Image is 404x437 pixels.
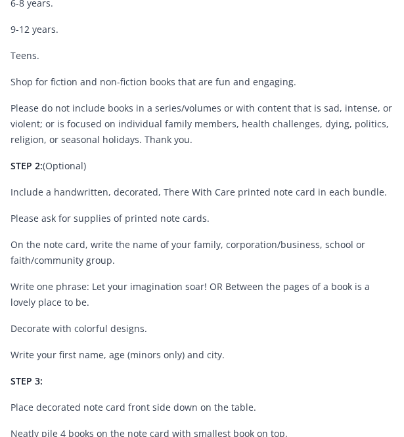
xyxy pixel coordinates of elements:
p: Place decorated note card front side down on the table. [11,400,393,415]
p: On the note card, write the name of your family, corporation/business, school or faith/community ... [11,237,393,268]
p: Please do not include books in a series/volumes or with content that is sad, intense, or violent;... [11,100,393,148]
strong: STEP 2: [11,159,43,172]
strong: STEP 3: [11,375,43,387]
p: Shop for fiction and non-fiction books that are fun and engaging. [11,74,393,90]
p: Teens. [11,48,393,64]
p: 9-12 years. [11,22,393,37]
p: Please ask for supplies of printed note cards. [11,211,393,226]
p: Write one phrase: Let your imagination soar! OR Between the pages of a book is a lovely place to be. [11,279,393,310]
p: (Optional) [11,158,393,174]
p: Decorate with colorful designs. [11,321,393,337]
p: Include a handwritten, decorated, There With Care printed note card in each bundle. [11,184,393,200]
p: Write your first name, age (minors only) and city. [11,347,393,363]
